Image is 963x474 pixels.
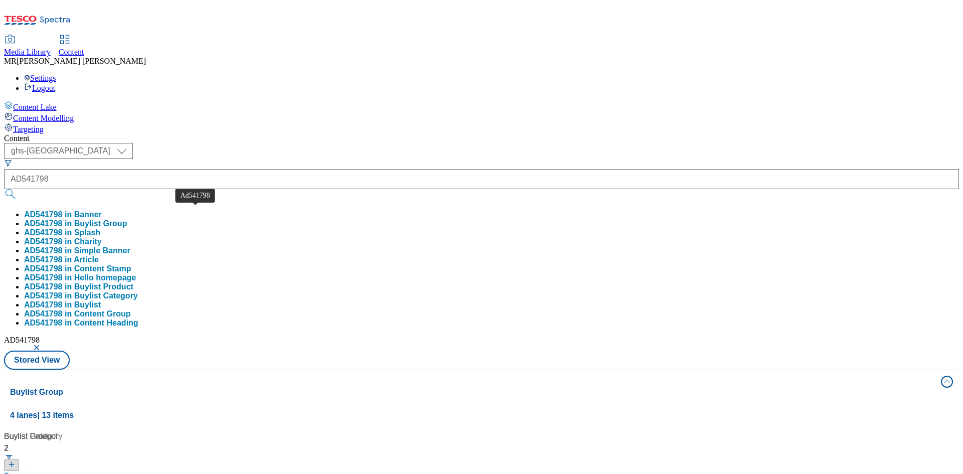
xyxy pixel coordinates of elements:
h4: Buylist Group [10,386,935,398]
button: AD541798 in Article [24,255,99,264]
svg: Search Filters [4,159,12,167]
div: AD541798 in [24,255,99,264]
button: AD541798 in Simple Banner [24,246,130,255]
a: Content Lake [4,101,959,112]
span: Content Modelling [13,114,74,122]
div: AD541798 in [24,237,102,246]
span: Media Library [4,48,51,56]
button: AD541798 in Buylist [24,300,101,309]
button: AD541798 in Buylist Product [24,282,133,291]
span: Buylist [74,300,101,309]
span: 4 lanes | 13 items [10,411,74,419]
button: AD541798 in Hello homepage [24,273,136,282]
input: Search [4,169,959,189]
span: Buylist Product [74,282,133,291]
button: AD541798 in Content Heading [24,319,138,328]
span: AD541798 [4,336,40,344]
a: Content Modelling [4,112,959,123]
a: Settings [24,74,56,82]
span: Charity [74,237,102,246]
a: Content [59,36,84,57]
span: Content [59,48,84,56]
div: AD541798 in [24,291,138,300]
div: AD541798 in [24,282,133,291]
div: AD541798 in [24,309,131,319]
span: Article [74,255,99,264]
button: Buylist Group4 lanes| 13 items [4,370,959,426]
span: Buylist Category [74,291,138,300]
div: Buylist Group [4,430,129,442]
span: Content Lake [13,103,57,111]
button: AD541798 in Content Stamp [24,264,131,273]
button: AD541798 in Splash [24,228,100,237]
div: 2 [4,442,129,454]
button: AD541798 in Buylist Group [24,219,127,228]
span: MR [4,57,17,65]
span: Targeting [13,125,44,133]
div: Content [4,134,959,143]
button: AD541798 in Content Group [24,309,131,319]
button: AD541798 in Buylist Category [24,291,138,300]
a: Logout [24,84,55,92]
div: AD541798 in [24,300,101,309]
a: Media Library [4,36,51,57]
a: Targeting [4,123,959,134]
button: Stored View [4,351,70,370]
button: AD541798 in Charity [24,237,102,246]
button: AD541798 in Banner [24,210,102,219]
span: Content Group [74,309,131,318]
span: [PERSON_NAME] [PERSON_NAME] [17,57,146,65]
